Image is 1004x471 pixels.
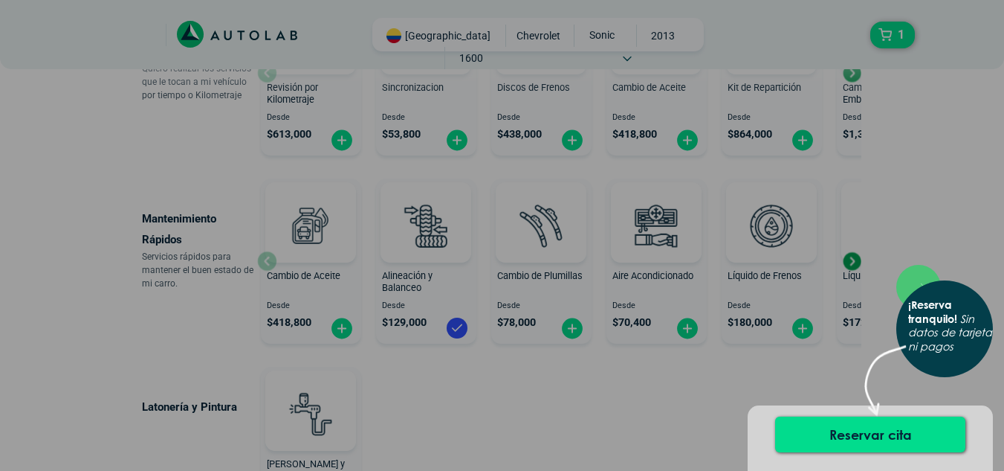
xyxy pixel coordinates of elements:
[864,345,907,429] img: flecha.png
[908,298,957,325] b: ¡Reserva tranquilo!
[908,265,942,307] button: Close
[775,417,965,452] button: Reservar cita
[908,312,992,353] i: Sin datos de tarjeta ni pagos
[920,275,930,296] span: ×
